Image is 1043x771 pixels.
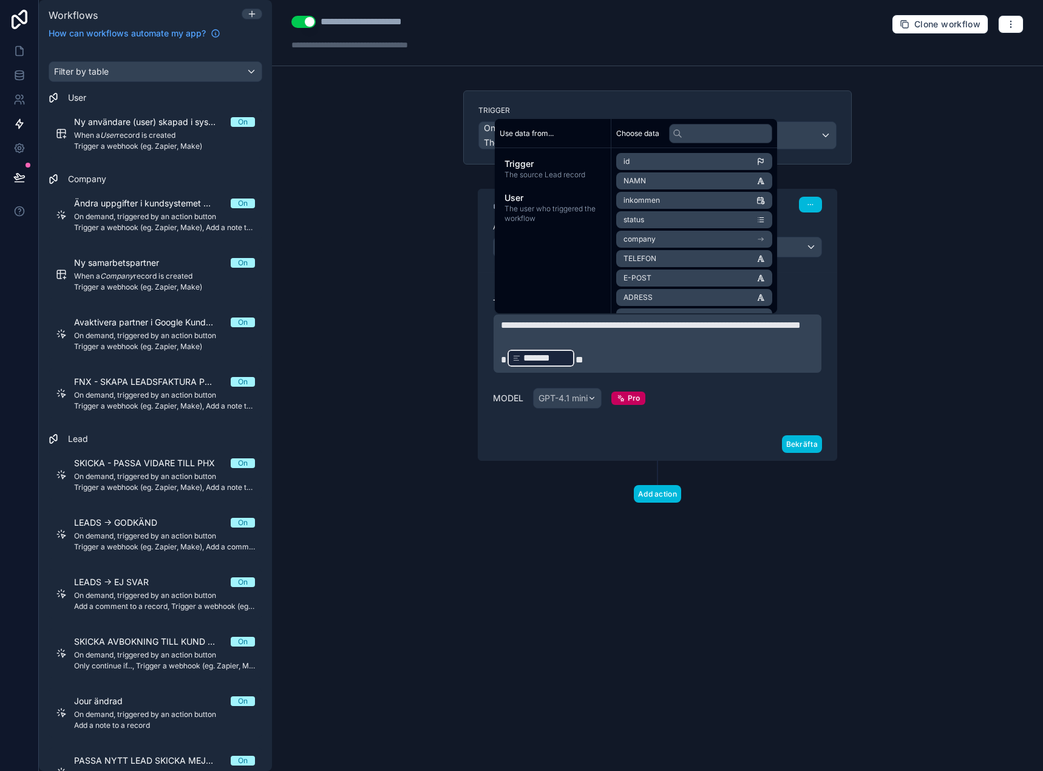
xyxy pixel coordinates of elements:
[634,485,681,503] button: Add action
[892,15,988,34] button: Clone workflow
[538,392,588,404] span: GPT-4.1 mini
[478,121,837,149] button: On demand, triggered by an action buttonThe workflow will run when an action button is pressed
[500,129,554,138] span: Use data from...
[493,222,822,232] label: Action
[484,137,701,148] span: The workflow will run when an action button is pressed
[533,388,602,409] button: GPT-4.1 mini
[44,27,225,39] a: How can workflows automate my app?
[49,9,98,21] span: Workflows
[478,106,837,115] label: Trigger
[914,19,980,30] span: Clone workflow
[495,148,611,233] div: scrollable content
[505,204,601,223] span: The user who triggered the workflow
[505,170,601,180] span: The source Lead record
[484,122,653,134] span: On demand, triggered by an action button
[493,237,822,257] button: Summarize a long block of text
[493,297,822,309] label: The text to generate a summary for
[49,27,206,39] span: How can workflows automate my app?
[616,129,659,138] span: Choose data
[782,435,822,453] button: Bekräfta
[493,392,523,404] label: Model
[505,158,601,170] span: Trigger
[628,393,640,403] span: Pro
[505,192,601,204] span: User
